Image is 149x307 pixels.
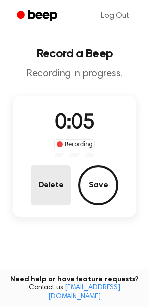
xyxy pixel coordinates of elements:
span: 0:05 [55,113,94,134]
p: Recording in progress. [8,68,141,80]
button: Delete Audio Record [31,165,71,205]
button: Save Audio Record [78,165,118,205]
a: Beep [10,6,66,26]
h1: Record a Beep [8,48,141,60]
div: Recording [54,139,95,149]
a: [EMAIL_ADDRESS][DOMAIN_NAME] [48,284,120,300]
span: Contact us [6,284,143,301]
a: Log Out [91,4,139,28]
